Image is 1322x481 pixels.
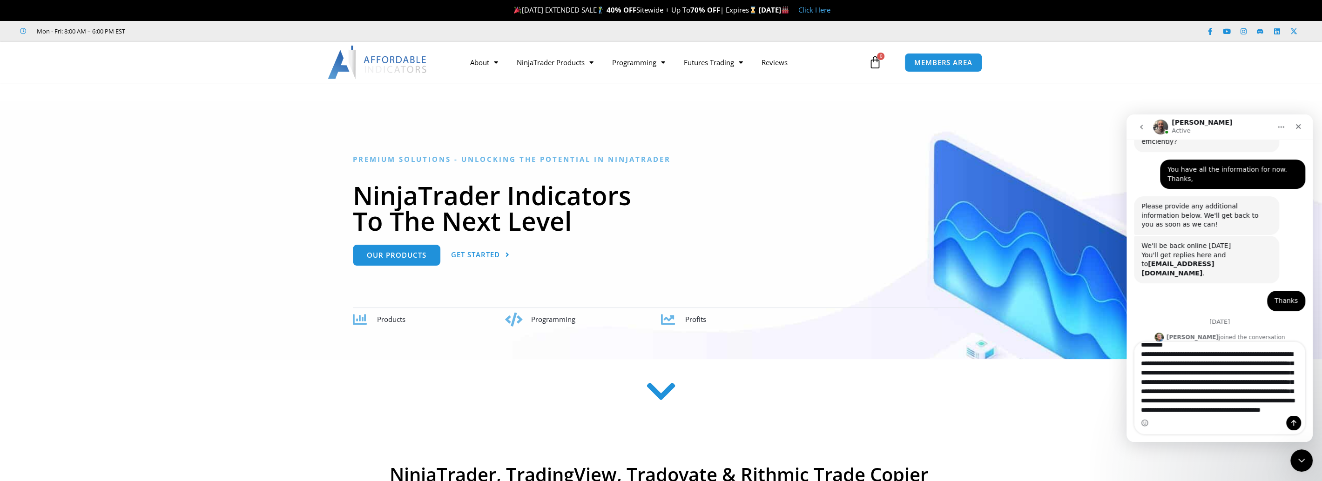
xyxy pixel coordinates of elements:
span: 0 [877,53,884,60]
img: 🏭 [782,7,789,13]
img: 🎉 [514,7,521,13]
a: Programming [603,52,674,73]
span: Programming [531,314,575,324]
img: LogoAI | Affordable Indicators – NinjaTrader [328,46,428,79]
span: MEMBERS AREA [914,59,972,66]
nav: Menu [461,52,866,73]
strong: [DATE] [759,5,789,14]
strong: 40% OFF [607,5,636,14]
a: About [461,52,507,73]
a: Reviews [752,52,797,73]
iframe: Customer reviews powered by Trustpilot [138,27,278,36]
a: Our Products [353,245,440,266]
img: ⌛ [749,7,756,13]
strong: 70% OFF [690,5,720,14]
img: 🏌️‍♂️ [597,7,604,13]
span: Mon - Fri: 8:00 AM – 6:00 PM EST [34,26,125,37]
a: MEMBERS AREA [904,53,982,72]
a: Click Here [798,5,830,14]
h1: NinjaTrader Indicators To The Next Level [353,182,970,234]
a: Get Started [451,245,510,266]
iframe: Intercom live chat [1290,449,1313,472]
h6: Premium Solutions - Unlocking the Potential in NinjaTrader [353,155,970,164]
span: Profits [685,314,706,324]
a: 0 [854,49,895,76]
span: Products [377,314,405,324]
span: Get Started [451,251,500,258]
iframe: Intercom live chat [1126,114,1313,442]
a: NinjaTrader Products [507,52,603,73]
span: [DATE] EXTENDED SALE Sitewide + Up To | Expires [512,5,758,14]
a: Futures Trading [674,52,752,73]
span: Our Products [367,252,426,259]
